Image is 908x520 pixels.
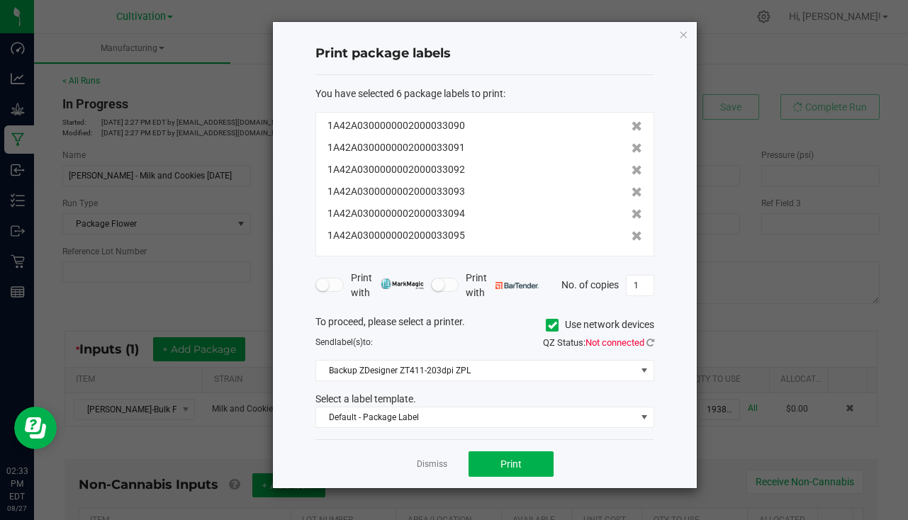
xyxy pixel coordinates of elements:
span: label(s) [335,337,363,347]
span: Print with [351,271,424,300]
span: Send to: [315,337,373,347]
span: 1A42A0300000002000033095 [327,228,465,243]
label: Use network devices [546,317,654,332]
span: 1A42A0300000002000033092 [327,162,465,177]
span: 1A42A0300000002000033094 [327,206,465,221]
img: bartender.png [495,282,539,289]
span: You have selected 6 package labels to print [315,88,503,99]
img: mark_magic_cybra.png [381,278,424,289]
span: Not connected [585,337,644,348]
span: 1A42A0300000002000033091 [327,140,465,155]
iframe: Resource center [14,407,57,449]
span: Backup ZDesigner ZT411-203dpi ZPL [316,361,636,380]
h4: Print package labels [315,45,654,63]
span: 1A42A0300000002000033090 [327,118,465,133]
div: To proceed, please select a printer. [305,315,665,336]
div: Select a label template. [305,392,665,407]
span: 1A42A0300000002000033093 [327,184,465,199]
span: Print [500,458,522,470]
span: QZ Status: [543,337,654,348]
button: Print [469,451,554,477]
span: No. of copies [561,278,619,290]
span: Print with [466,271,539,300]
a: Dismiss [417,458,447,470]
span: Default - Package Label [316,407,636,427]
div: : [315,86,654,101]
